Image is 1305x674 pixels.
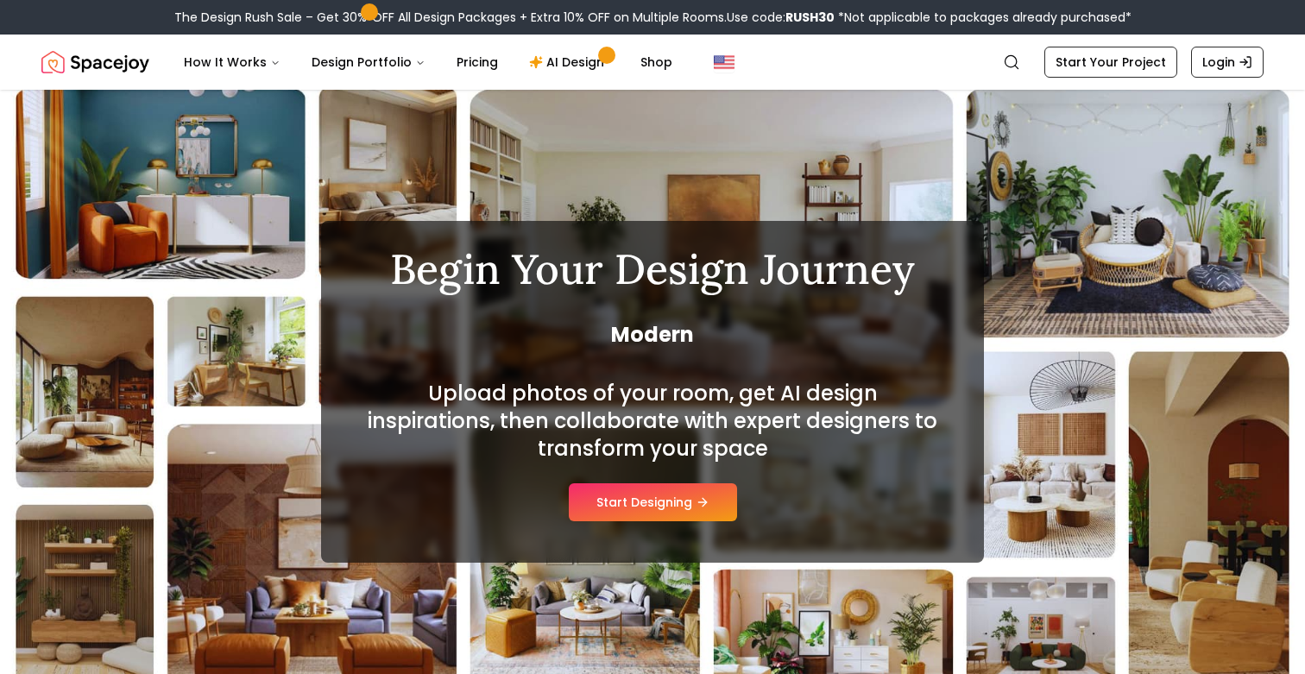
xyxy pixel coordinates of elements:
button: How It Works [170,45,294,79]
nav: Main [170,45,686,79]
h2: Upload photos of your room, get AI design inspirations, then collaborate with expert designers to... [362,380,942,463]
button: Start Designing [569,483,737,521]
h1: Begin Your Design Journey [362,249,942,290]
div: The Design Rush Sale – Get 30% OFF All Design Packages + Extra 10% OFF on Multiple Rooms. [174,9,1132,26]
a: Shop [627,45,686,79]
span: *Not applicable to packages already purchased* [835,9,1132,26]
img: Spacejoy Logo [41,45,149,79]
a: Start Your Project [1044,47,1177,78]
button: Design Portfolio [298,45,439,79]
a: Spacejoy [41,45,149,79]
b: RUSH30 [785,9,835,26]
nav: Global [41,35,1264,90]
a: Login [1191,47,1264,78]
img: United States [714,52,734,72]
a: AI Design [515,45,623,79]
span: Modern [362,321,942,349]
span: Use code: [727,9,835,26]
a: Pricing [443,45,512,79]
